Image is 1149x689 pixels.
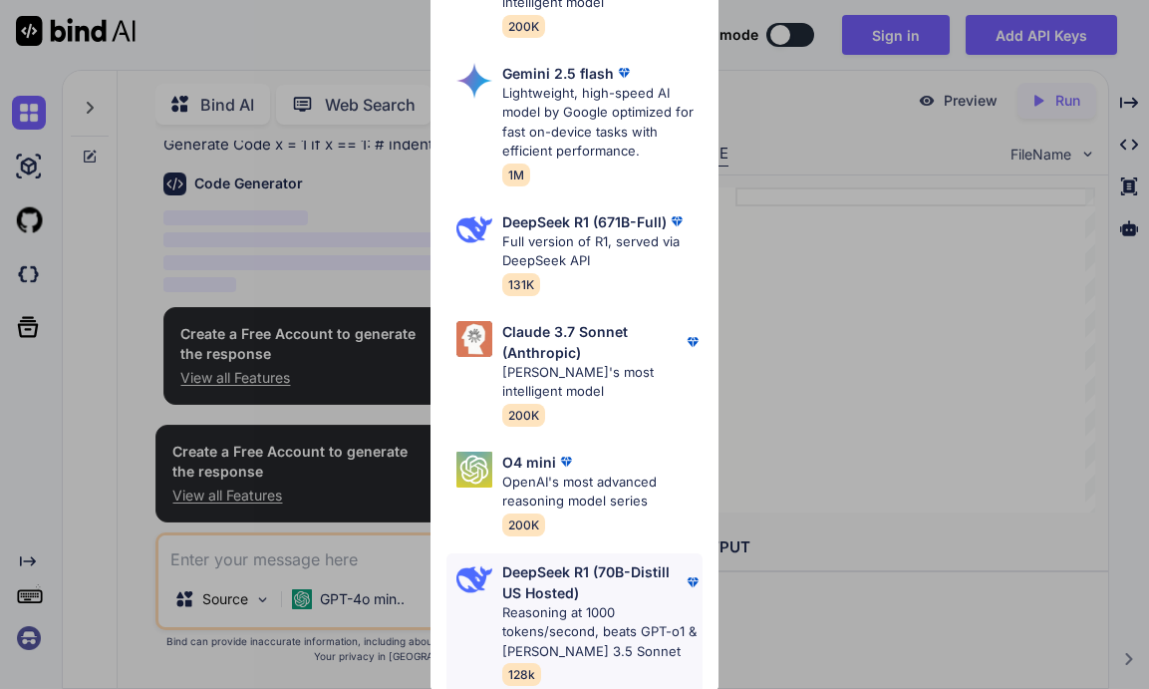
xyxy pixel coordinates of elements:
[456,63,492,99] img: Pick Models
[456,211,492,247] img: Pick Models
[502,15,545,38] span: 200K
[614,63,634,83] img: premium
[502,663,541,686] span: 128k
[502,404,545,427] span: 200K
[502,603,702,662] p: Reasoning at 1000 tokens/second, beats GPT-o1 & [PERSON_NAME] 3.5 Sonnet
[502,452,556,473] p: O4 mini
[556,452,576,472] img: premium
[456,561,492,597] img: Pick Models
[502,232,702,271] p: Full version of R1, served via DeepSeek API
[502,164,530,186] span: 1M
[502,473,702,512] p: OpenAI's most advanced reasoning model series
[502,321,682,363] p: Claude 3.7 Sonnet (Anthropic)
[456,321,492,357] img: Pick Models
[502,363,702,402] p: [PERSON_NAME]'s most intelligent model
[456,452,492,488] img: Pick Models
[502,561,682,603] p: DeepSeek R1 (70B-Distill US Hosted)
[502,514,545,536] span: 200K
[502,273,540,296] span: 131K
[667,211,687,231] img: premium
[683,332,703,352] img: premium
[502,211,667,232] p: DeepSeek R1 (671B-Full)
[502,84,702,162] p: Lightweight, high-speed AI model by Google optimized for fast on-device tasks with efficient perf...
[683,572,703,592] img: premium
[502,63,614,84] p: Gemini 2.5 flash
